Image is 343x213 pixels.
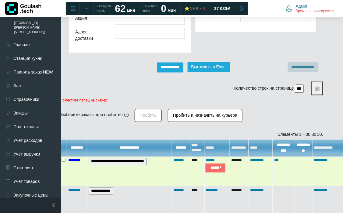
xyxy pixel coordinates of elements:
[296,9,334,14] span: Время не фиксируется
[60,132,323,138] div: Элементы 1—30 из 30.
[214,6,227,11] span: 27 030
[115,3,126,14] strong: 62
[71,28,110,44] div: Адрес доставки
[296,3,309,9] span: Админ
[181,3,210,14] a: ⭐NPS 5
[71,14,110,25] div: Акция
[227,6,230,11] span: ₽
[185,6,199,11] div: ⭐
[161,3,167,14] strong: 0
[188,62,231,72] button: Выгрузить в Excel
[94,3,180,14] a: Обещаем гостю 62 мин Расчетное время 0 мин
[168,8,176,13] span: мин
[210,3,234,14] a: 27 030 ₽
[60,112,123,118] div: Выберите заказы для пробития
[203,6,206,11] span: 5
[282,2,338,15] button: Админ Время не фиксируется
[135,109,162,122] button: Пробить
[168,109,242,122] button: Пробить и назначить на курьера
[143,4,157,13] span: Расчетное время
[5,2,41,15] img: Логотип компании Goulash.tech
[127,8,135,13] span: мин
[234,85,294,92] label: Количество строк на странице
[97,4,111,13] span: Обещаем гостю
[60,98,323,103] p: Поместите палец на сканер
[190,6,199,11] span: NPS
